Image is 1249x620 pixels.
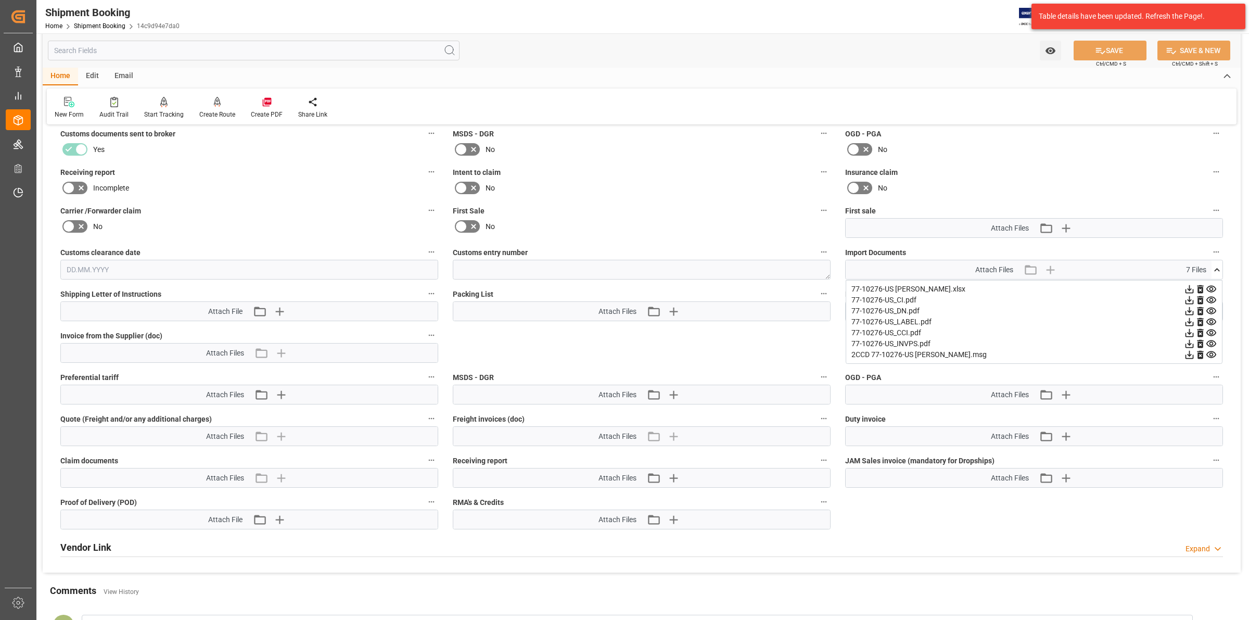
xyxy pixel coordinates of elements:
[486,221,495,232] span: No
[425,328,438,342] button: Invoice from the Supplier (doc)
[453,455,507,466] span: Receiving report
[60,206,141,217] span: Carrier /Forwarder claim
[453,129,494,140] span: MSDS - DGR
[878,144,887,155] span: No
[1039,11,1230,22] div: Table details have been updated. Refresh the Page!.
[43,68,78,85] div: Home
[598,306,636,317] span: Attach Files
[206,348,244,359] span: Attach Files
[48,41,460,60] input: Search Fields
[991,389,1029,400] span: Attach Files
[425,287,438,300] button: Shipping Letter of Instructions
[845,247,906,258] span: Import Documents
[453,206,485,217] span: First Sale
[845,129,881,140] span: OGD - PGA
[817,370,831,384] button: MSDS - DGR
[851,284,1217,295] div: 77-10276-US [PERSON_NAME].xlsx
[206,389,244,400] span: Attach Files
[453,167,501,178] span: Intent to claim
[878,183,887,194] span: No
[208,514,243,525] span: Attach File
[1186,264,1206,275] span: 7 Files
[60,129,175,140] span: Customs documents sent to broker
[425,453,438,467] button: Claim documents
[60,455,118,466] span: Claim documents
[1209,165,1223,179] button: Insurance claim
[104,588,139,596] a: View History
[45,22,62,30] a: Home
[991,431,1029,442] span: Attach Files
[845,289,978,300] span: Master [PERSON_NAME] of Lading (doc)
[453,247,528,258] span: Customs entry number
[425,495,438,509] button: Proof of Delivery (POD)
[845,455,995,466] span: JAM Sales invoice (mandatory for Dropships)
[817,126,831,140] button: MSDS - DGR
[486,144,495,155] span: No
[45,5,180,20] div: Shipment Booking
[851,306,1217,317] div: 77-10276-US_DN.pdf
[817,412,831,425] button: Freight invoices (doc)
[486,183,495,194] span: No
[817,495,831,509] button: RMA's & Credits
[99,110,129,119] div: Audit Trail
[817,204,831,217] button: First Sale
[425,412,438,425] button: Quote (Freight and/or any additional charges)
[93,183,129,194] span: Incomplete
[298,110,327,119] div: Share Link
[851,295,1217,306] div: 77-10276-US_CI.pdf
[1172,60,1218,68] span: Ctrl/CMD + Shift + S
[93,221,103,232] span: No
[60,414,212,425] span: Quote (Freight and/or any additional charges)
[851,338,1217,349] div: 77-10276-US_INVPS.pdf
[50,584,96,598] h2: Comments
[1040,41,1061,60] button: open menu
[1157,41,1230,60] button: SAVE & NEW
[425,204,438,217] button: Carrier /Forwarder claim
[851,317,1217,327] div: 77-10276-US_LABEL.pdf
[425,370,438,384] button: Preferential tariff
[60,289,161,300] span: Shipping Letter of Instructions
[1019,8,1055,26] img: Exertis%20JAM%20-%20Email%20Logo.jpg_1722504956.jpg
[598,389,636,400] span: Attach Files
[208,306,243,317] span: Attach File
[598,431,636,442] span: Attach Files
[60,247,141,258] span: Customs clearance date
[453,497,504,508] span: RMA's & Credits
[851,327,1217,338] div: 77-10276-US_CCI.pdf
[845,167,898,178] span: Insurance claim
[975,264,1013,275] span: Attach Files
[817,165,831,179] button: Intent to claim
[991,473,1029,484] span: Attach Files
[60,260,438,280] input: DD.MM.YYYY
[1209,453,1223,467] button: JAM Sales invoice (mandatory for Dropships)
[845,414,886,425] span: Duty invoice
[1209,412,1223,425] button: Duty invoice
[1186,543,1210,554] div: Expand
[60,372,119,383] span: Preferential tariff
[817,287,831,300] button: Packing List
[845,206,876,217] span: First sale
[453,289,493,300] span: Packing List
[199,110,235,119] div: Create Route
[251,110,283,119] div: Create PDF
[817,245,831,259] button: Customs entry number
[425,165,438,179] button: Receiving report
[1209,370,1223,384] button: OGD - PGA
[60,167,115,178] span: Receiving report
[1209,204,1223,217] button: First sale
[425,245,438,259] button: Customs clearance date
[55,110,84,119] div: New Form
[60,497,137,508] span: Proof of Delivery (POD)
[817,453,831,467] button: Receiving report
[598,473,636,484] span: Attach Files
[1074,41,1146,60] button: SAVE
[60,331,162,341] span: Invoice from the Supplier (doc)
[60,540,111,554] h2: Vendor Link
[991,223,1029,234] span: Attach Files
[78,68,107,85] div: Edit
[845,372,881,383] span: OGD - PGA
[425,126,438,140] button: Customs documents sent to broker
[107,68,141,85] div: Email
[74,22,125,30] a: Shipment Booking
[598,514,636,525] span: Attach Files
